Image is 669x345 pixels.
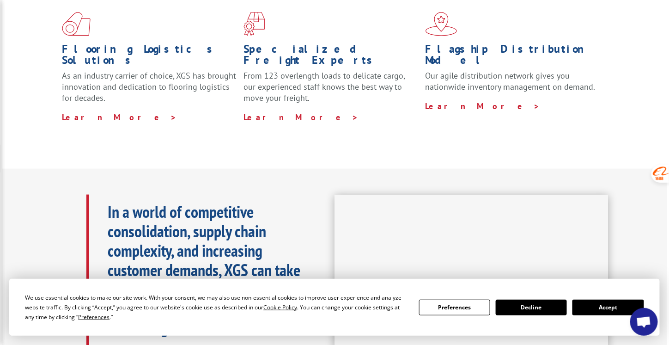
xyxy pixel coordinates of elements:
img: xgs-icon-total-supply-chain-intelligence-red [62,12,91,36]
img: xgs-icon-flagship-distribution-model-red [426,12,457,36]
span: Cookie Policy [263,303,297,311]
div: Open chat [630,308,658,336]
img: xgs-icon-focused-on-flooring-red [243,12,265,36]
h1: Flagship Distribution Model [426,43,600,70]
h1: Specialized Freight Experts [243,43,418,70]
div: Cookie Consent Prompt [9,279,660,336]
button: Accept [572,300,644,315]
p: From 123 overlength loads to delicate cargo, our experienced staff knows the best way to move you... [243,70,418,111]
a: Learn More > [426,101,541,111]
b: In a world of competitive consolidation, supply chain complexity, and increasing customer demands... [108,201,300,339]
div: We use essential cookies to make our site work. With your consent, we may also use non-essential ... [25,293,407,322]
span: Our agile distribution network gives you nationwide inventory management on demand. [426,70,596,92]
button: Preferences [419,300,490,315]
h1: Flooring Logistics Solutions [62,43,237,70]
span: As an industry carrier of choice, XGS has brought innovation and dedication to flooring logistics... [62,70,236,103]
a: Learn More > [62,112,177,123]
a: Learn More > [243,112,359,123]
span: Preferences [78,313,109,321]
button: Decline [496,300,567,315]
